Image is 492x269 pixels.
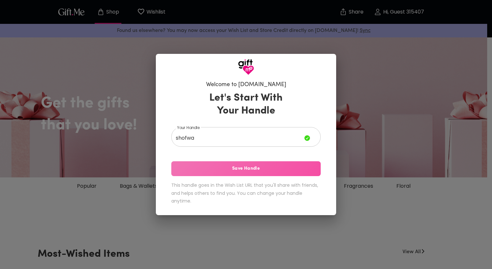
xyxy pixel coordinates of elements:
[206,81,286,89] h6: Welcome to [DOMAIN_NAME]
[171,161,321,176] button: Save Handle
[171,165,321,172] span: Save Handle
[171,129,304,147] input: Your Handle
[201,92,291,117] h3: Let's Start With Your Handle
[171,181,321,205] h6: This handle goes in the Wish List URL that you'll share with friends, and helps others to find yo...
[238,59,254,75] img: GiftMe Logo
